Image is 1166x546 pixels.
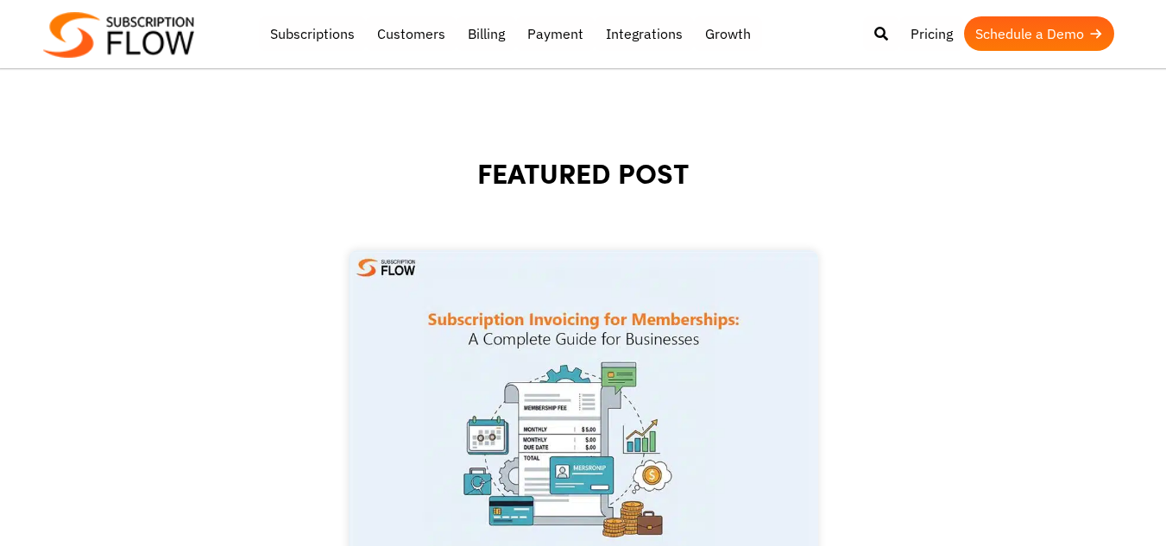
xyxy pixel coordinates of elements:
a: Pricing [899,16,964,51]
h1: FEATURED POST [66,155,1101,233]
a: Payment [516,16,595,51]
a: Subscriptions [259,16,366,51]
a: Growth [694,16,762,51]
a: Customers [366,16,457,51]
a: Integrations [595,16,694,51]
a: Billing [457,16,516,51]
img: Subscriptionflow [43,12,194,58]
a: Schedule a Demo [964,16,1114,51]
